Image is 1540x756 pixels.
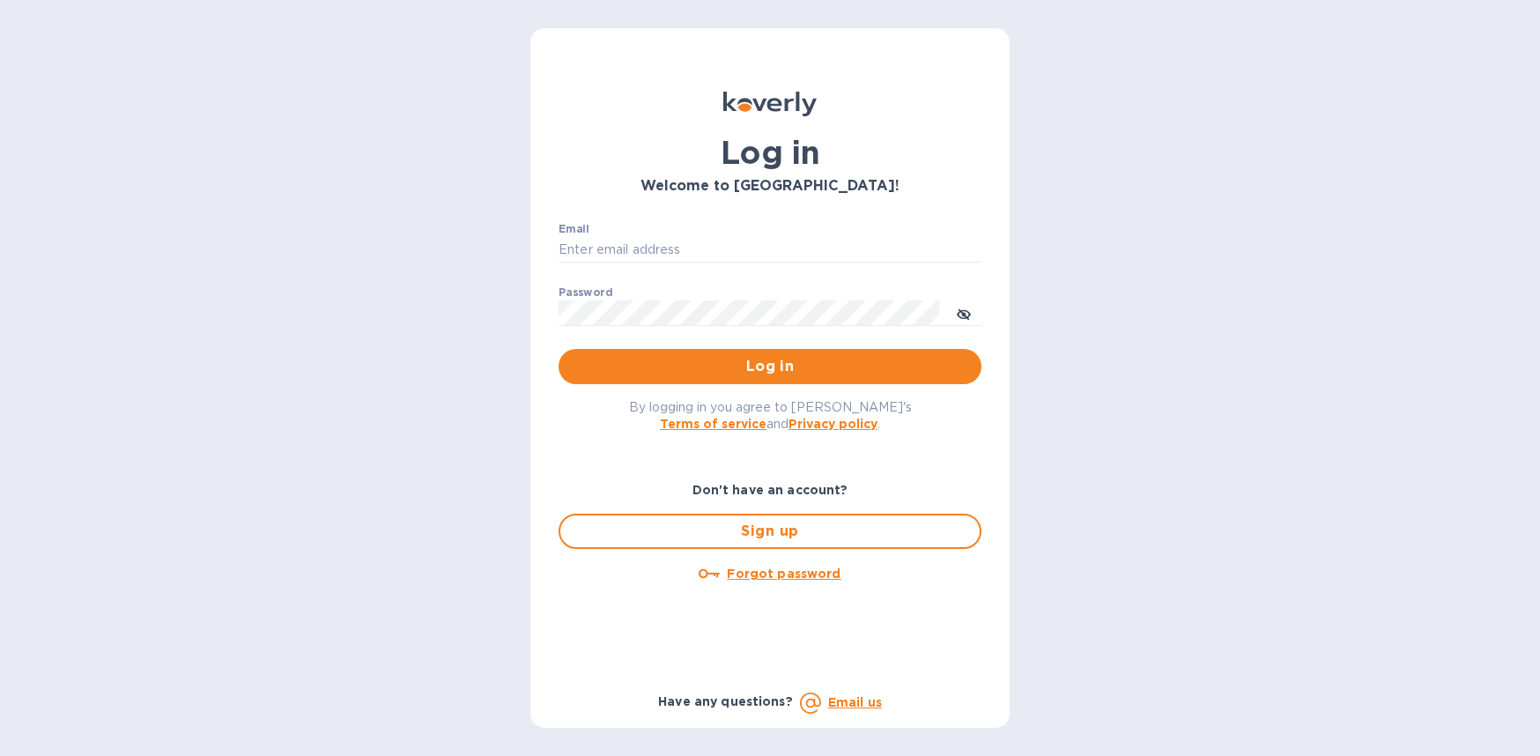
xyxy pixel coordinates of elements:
b: Don't have an account? [692,483,848,497]
label: Email [559,224,589,234]
label: Password [559,287,612,298]
span: By logging in you agree to [PERSON_NAME]'s and . [629,400,912,431]
u: Forgot password [727,567,840,581]
span: Log in [573,356,967,377]
h1: Log in [559,134,981,171]
button: Log in [559,349,981,384]
span: Sign up [574,521,966,542]
a: Privacy policy [789,417,877,431]
a: Email us [828,695,882,709]
button: toggle password visibility [946,295,981,330]
img: Koverly [723,92,817,116]
input: Enter email address [559,237,981,263]
button: Sign up [559,514,981,549]
b: Have any questions? [658,694,793,708]
a: Terms of service [660,417,766,431]
h3: Welcome to [GEOGRAPHIC_DATA]! [559,178,981,195]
